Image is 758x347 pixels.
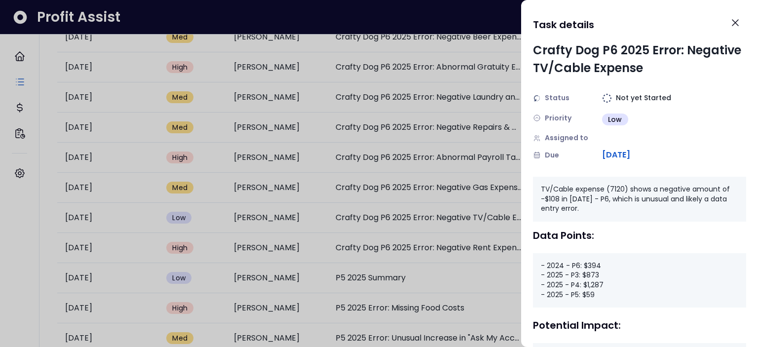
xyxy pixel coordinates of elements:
div: Crafty Dog P6 2025 Error: Negative TV/Cable Expense [533,41,746,77]
div: TV/Cable expense (7120) shows a negative amount of -$108 in [DATE] - P6, which is unusual and lik... [533,177,746,222]
div: Data Points: [533,230,746,241]
span: Not yet Started [616,93,671,103]
span: Low [608,115,622,124]
span: Status [545,93,569,103]
div: - 2024 - P6: $394 - 2025 - P3: $873 - 2025 - P4: $1,287 - 2025 - P5: $59 [533,253,746,308]
h1: Task details [533,16,594,34]
img: Not yet Started [602,93,612,103]
span: Priority [545,113,571,123]
button: Close [724,12,746,34]
div: Potential Impact: [533,319,746,331]
span: Assigned to [545,133,588,143]
span: Due [545,150,559,160]
img: Status [533,94,541,102]
span: [DATE] [602,149,630,161]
